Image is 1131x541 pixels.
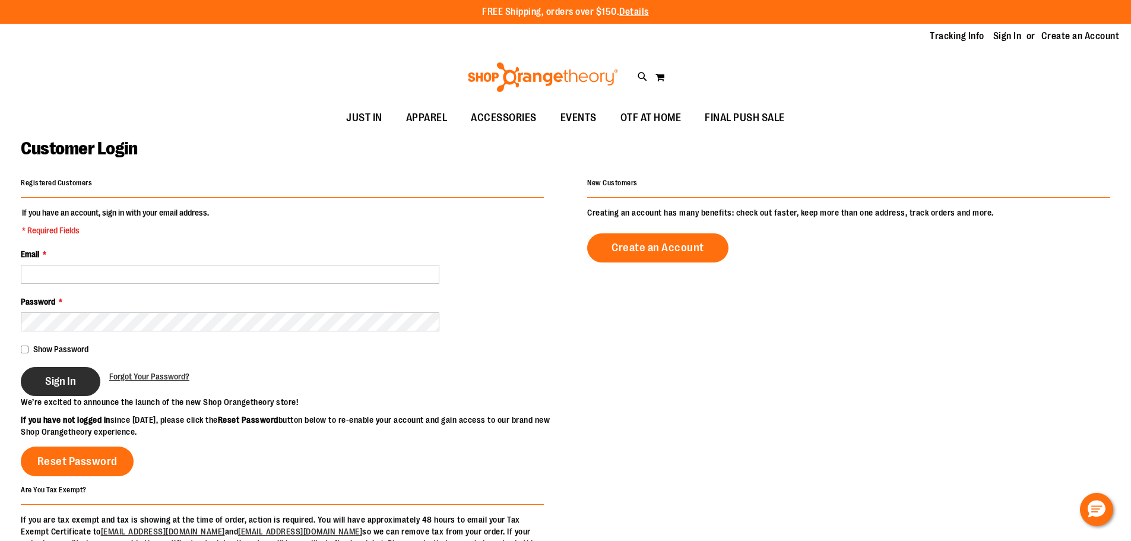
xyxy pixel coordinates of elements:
[334,105,394,132] a: JUST IN
[560,105,597,131] span: EVENTS
[993,30,1022,43] a: Sign In
[394,105,460,132] a: APPAREL
[482,5,649,19] p: FREE Shipping, orders over $150.
[37,455,118,468] span: Reset Password
[45,375,76,388] span: Sign In
[346,105,382,131] span: JUST IN
[21,138,137,159] span: Customer Login
[693,105,797,132] a: FINAL PUSH SALE
[22,224,209,236] span: * Required Fields
[21,367,100,396] button: Sign In
[109,371,189,382] a: Forgot Your Password?
[21,447,134,476] a: Reset Password
[609,105,693,132] a: OTF AT HOME
[1041,30,1120,43] a: Create an Account
[549,105,609,132] a: EVENTS
[109,372,189,381] span: Forgot Your Password?
[930,30,984,43] a: Tracking Info
[587,207,1110,219] p: Creating an account has many benefits: check out faster, keep more than one address, track orders...
[21,396,566,408] p: We’re excited to announce the launch of the new Shop Orangetheory store!
[21,297,55,306] span: Password
[218,415,278,425] strong: Reset Password
[471,105,537,131] span: ACCESSORIES
[587,233,728,262] a: Create an Account
[459,105,549,132] a: ACCESSORIES
[587,179,638,187] strong: New Customers
[466,62,620,92] img: Shop Orangetheory
[1080,493,1113,526] button: Hello, have a question? Let’s chat.
[406,105,448,131] span: APPAREL
[101,527,225,536] a: [EMAIL_ADDRESS][DOMAIN_NAME]
[619,7,649,17] a: Details
[612,241,704,254] span: Create an Account
[21,485,87,493] strong: Are You Tax Exempt?
[620,105,682,131] span: OTF AT HOME
[21,249,39,259] span: Email
[21,415,110,425] strong: If you have not logged in
[33,344,88,354] span: Show Password
[21,207,210,236] legend: If you have an account, sign in with your email address.
[238,527,362,536] a: [EMAIL_ADDRESS][DOMAIN_NAME]
[705,105,785,131] span: FINAL PUSH SALE
[21,179,92,187] strong: Registered Customers
[21,414,566,438] p: since [DATE], please click the button below to re-enable your account and gain access to our bran...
